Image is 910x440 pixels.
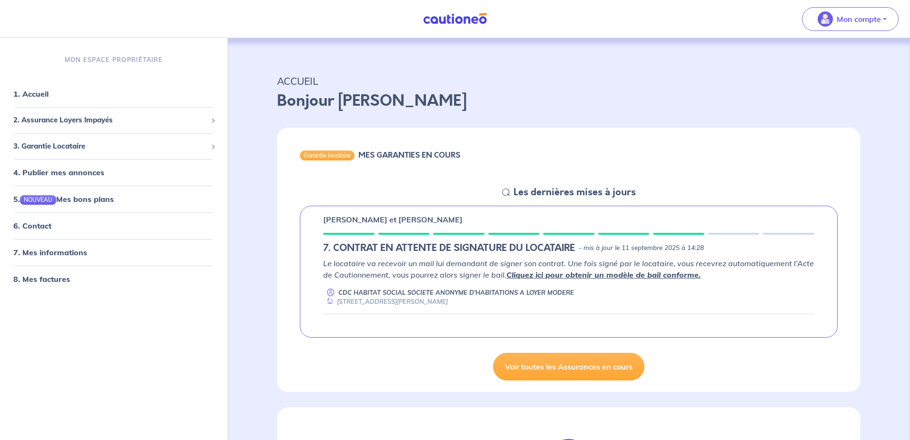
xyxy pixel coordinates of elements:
div: [STREET_ADDRESS][PERSON_NAME] [323,297,448,306]
h5: 7. CONTRAT EN ATTENTE DE SIGNATURE DU LOCATAIRE [323,242,575,254]
div: 4. Publier mes annonces [4,163,224,182]
p: CDC HABITAT SOCIAL SOCIETE ANONYME D'HABITATIONS A LOYER MODERE [338,288,574,297]
div: 6. Contact [4,217,224,236]
a: Cliquez ici pour obtenir un modèle de bail conforme. [506,270,701,280]
img: Cautioneo [419,13,491,25]
em: Le locataire va recevoir un mail lui demandant de signer son contrat. Une fois signé par le locat... [323,259,814,280]
h5: Les dernières mises à jours [514,187,636,198]
div: 8. Mes factures [4,270,224,289]
p: Mon compte [837,13,881,25]
a: 6. Contact [13,221,51,231]
div: 1. Accueil [4,85,224,104]
div: Garantie locataire [300,150,355,160]
div: 7. Mes informations [4,243,224,262]
span: 3. Garantie Locataire [13,141,207,152]
a: 5.NOUVEAUMes bons plans [13,195,114,204]
p: MON ESPACE PROPRIÉTAIRE [65,55,163,64]
div: 3. Garantie Locataire [4,137,224,156]
p: [PERSON_NAME] et [PERSON_NAME] [323,214,463,225]
a: 1. Accueil [13,90,49,99]
span: 2. Assurance Loyers Impayés [13,115,207,126]
div: state: RENTER-PAYMENT-METHOD-IN-PROGRESS, Context: IN-LANDLORD,IS-GL-CAUTION-IN-LANDLORD [323,242,814,254]
p: Bonjour [PERSON_NAME] [277,90,861,112]
a: 8. Mes factures [13,275,70,284]
div: 5.NOUVEAUMes bons plans [4,190,224,209]
img: illu_account_valid_menu.svg [818,11,833,27]
p: ACCUEIL [277,72,861,90]
h6: MES GARANTIES EN COURS [358,150,460,160]
a: 7. Mes informations [13,248,87,258]
a: 4. Publier mes annonces [13,168,104,178]
p: - mis à jour le 11 septembre 2025 à 14:28 [579,243,704,253]
a: Voir toutes les Assurances en cours [493,353,644,380]
button: illu_account_valid_menu.svgMon compte [802,7,899,31]
div: 2. Assurance Loyers Impayés [4,111,224,130]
